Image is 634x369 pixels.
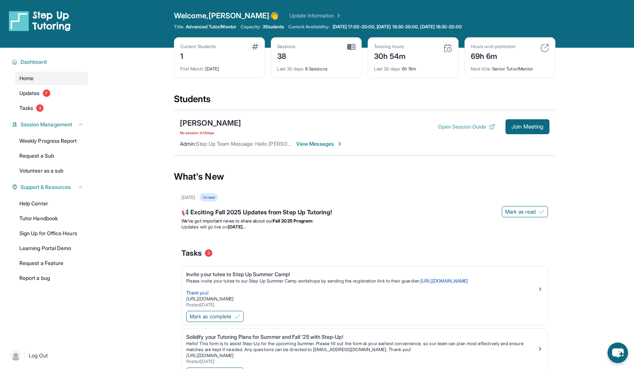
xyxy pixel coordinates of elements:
img: Chevron Right [334,12,342,19]
p: Hello! This form is to assist Step-Up for the upcoming Summer. Please fill out the form at your e... [186,341,537,353]
span: Last 30 days : [277,66,304,72]
span: Advanced Tutor/Mentor [186,24,236,30]
span: 3 Students [263,24,284,30]
strong: Fall 2025 Program: [273,218,313,224]
div: 6h 16m [374,61,452,72]
a: Weekly Progress Report [15,134,88,148]
div: Current Students [180,44,216,50]
a: |Log Out [7,347,88,364]
span: Join Meeting [511,124,543,129]
a: Tasks3 [15,101,88,115]
button: chat-button [608,343,628,363]
span: Mark as complete [190,313,231,320]
span: Welcome, [PERSON_NAME] 👋 [174,10,279,21]
div: Students [174,93,555,110]
div: Posted [DATE] [186,359,537,365]
button: Open Session Guide [438,123,495,130]
span: Mark as read [505,208,536,215]
div: [DATE] [180,61,259,72]
button: Mark as complete [186,311,244,322]
span: Current Availability: [288,24,329,30]
div: Invite your tutee to Step Up Summer Camp! [186,271,537,278]
div: Hours until promotion [471,44,516,50]
button: Mark as read [502,206,548,217]
span: Tasks [19,104,33,112]
img: Mark as read [539,209,545,215]
button: Join Meeting [505,119,549,134]
div: Tutoring hours [374,44,406,50]
div: [PERSON_NAME] [180,118,241,128]
div: 1 [180,50,216,61]
span: View Messages [296,140,343,148]
img: Mark as complete [234,313,240,319]
a: Volunteer as a sub [15,164,88,177]
div: [DATE] [181,195,195,201]
a: Tutor Handbook [15,212,88,225]
a: Update Information [289,12,342,19]
span: Home [19,75,34,82]
div: 38 [277,50,296,61]
span: Next title : [471,66,491,72]
a: Updates7 [15,86,88,100]
a: Solidify your Tutoring Plans for Summer and Fall '25 with Step-Up!Hello! This form is to assist S... [182,329,548,366]
span: No session in 13 days [180,130,241,136]
div: 69h 6m [471,50,516,61]
span: Support & Resources [20,183,71,191]
div: 8 Sessions [277,61,355,72]
span: 7 [43,89,50,97]
a: Sign Up for Office Hours [15,227,88,240]
a: [DATE] 17:00-20:00, [DATE] 18:30-20:00, [DATE] 18:30-20:00 [331,24,463,30]
span: Title: [174,24,184,30]
a: Request a Sub [15,149,88,163]
span: Admin : [180,141,196,147]
a: Request a Feature [15,256,88,270]
span: 3 [205,249,212,257]
img: card [540,44,549,53]
span: Session Management [20,121,72,128]
span: Dashboard [20,58,47,66]
div: What's New [174,160,555,193]
img: Chevron-Right [337,141,343,147]
span: Log Out [29,352,48,359]
a: Invite your tutee to Step Up Summer Camp!Please invite your tutee to our Step Up Summer Camp work... [182,266,548,309]
div: Unread [200,193,218,202]
span: Thank you! [186,290,209,296]
p: Please invite your tutee to our Step Up Summer Camp workshops by sending the registration link to... [186,278,537,284]
img: logo [9,10,71,31]
span: 3 [36,104,44,112]
div: 📢 Exciting Fall 2025 Updates from Step Up Tutoring! [181,208,548,218]
a: [URL][DOMAIN_NAME] [421,278,468,284]
div: Posted [DATE] [186,302,537,308]
a: Report a bug [15,271,88,285]
button: Dashboard [18,58,83,66]
li: Updates will go live on [181,224,548,230]
a: [URL][DOMAIN_NAME] [186,296,234,302]
img: user-img [10,350,21,361]
img: card [443,44,452,53]
div: Solidify your Tutoring Plans for Summer and Fall '25 with Step-Up! [186,333,537,341]
button: Support & Resources [18,183,83,191]
div: 30h 54m [374,50,406,61]
button: Session Management [18,121,83,128]
a: Learning Portal Demo [15,242,88,255]
div: Sessions [277,44,296,50]
span: Last 30 days : [374,66,401,72]
span: | [24,351,26,360]
a: Help Center [15,197,88,210]
span: Updates [19,89,40,97]
span: First Match : [180,66,204,72]
img: card [252,44,259,50]
img: card [347,44,355,50]
span: Capacity: [241,24,261,30]
a: Home [15,72,88,85]
span: Tasks [181,248,202,258]
a: [URL][DOMAIN_NAME] [186,353,234,358]
span: We’ve got important news to share about our [181,218,273,224]
div: Senior Tutor/Mentor [471,61,549,72]
strong: [DATE] [228,224,245,230]
span: [DATE] 17:00-20:00, [DATE] 18:30-20:00, [DATE] 18:30-20:00 [333,24,462,30]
